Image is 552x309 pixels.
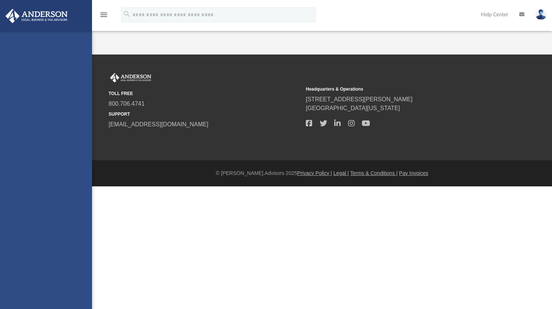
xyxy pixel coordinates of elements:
a: Terms & Conditions | [350,170,398,176]
small: TOLL FREE [109,90,301,97]
a: Pay Invoices [399,170,428,176]
a: menu [99,14,108,19]
a: [GEOGRAPHIC_DATA][US_STATE] [306,105,400,111]
a: Privacy Policy | [297,170,332,176]
i: search [123,10,131,18]
i: menu [99,10,108,19]
img: User Pic [535,9,546,20]
a: [STREET_ADDRESS][PERSON_NAME] [306,96,413,102]
small: Headquarters & Operations [306,86,498,92]
img: Anderson Advisors Platinum Portal [109,73,153,82]
div: © [PERSON_NAME] Advisors 2025 [92,169,552,177]
small: SUPPORT [109,111,301,117]
a: 800.706.4741 [109,101,145,107]
a: [EMAIL_ADDRESS][DOMAIN_NAME] [109,121,208,127]
a: Legal | [333,170,349,176]
img: Anderson Advisors Platinum Portal [3,9,70,23]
